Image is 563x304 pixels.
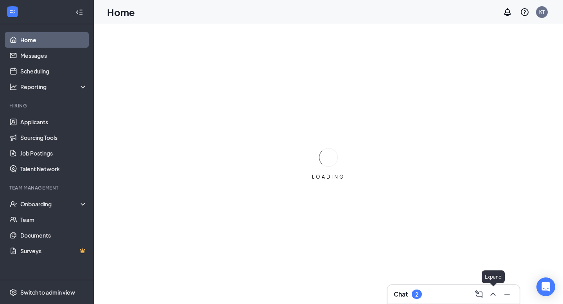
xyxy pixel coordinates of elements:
[520,7,529,17] svg: QuestionInfo
[20,212,87,227] a: Team
[9,83,17,91] svg: Analysis
[9,288,17,296] svg: Settings
[20,130,87,145] a: Sourcing Tools
[20,288,75,296] div: Switch to admin view
[503,7,512,17] svg: Notifications
[474,290,484,299] svg: ComposeMessage
[20,63,87,79] a: Scheduling
[9,200,17,208] svg: UserCheck
[539,9,545,15] div: KT
[9,102,86,109] div: Hiring
[482,270,505,283] div: Expand
[20,227,87,243] a: Documents
[394,290,408,299] h3: Chat
[20,114,87,130] a: Applicants
[20,243,87,259] a: SurveysCrown
[20,200,81,208] div: Onboarding
[502,290,512,299] svg: Minimize
[473,288,485,300] button: ComposeMessage
[501,288,513,300] button: Minimize
[20,48,87,63] a: Messages
[488,290,498,299] svg: ChevronUp
[415,291,418,298] div: 2
[20,83,88,91] div: Reporting
[487,288,499,300] button: ChevronUp
[20,161,87,177] a: Talent Network
[107,5,135,19] h1: Home
[75,8,83,16] svg: Collapse
[9,184,86,191] div: Team Management
[20,145,87,161] a: Job Postings
[309,173,348,180] div: LOADING
[9,8,16,16] svg: WorkstreamLogo
[20,32,87,48] a: Home
[536,277,555,296] div: Open Intercom Messenger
